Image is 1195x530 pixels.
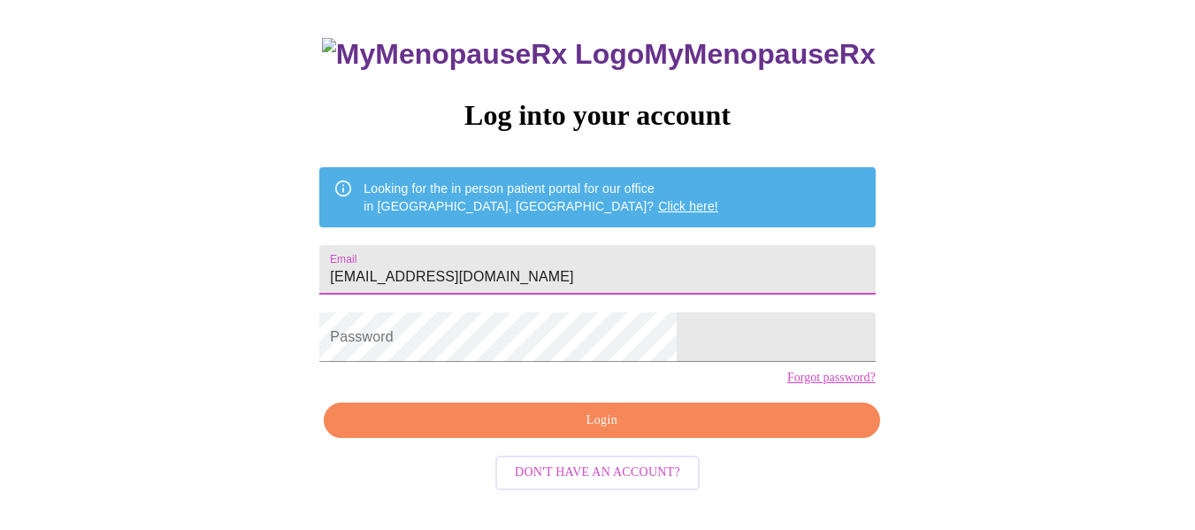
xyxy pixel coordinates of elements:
[364,173,718,222] div: Looking for the in person patient portal for our office in [GEOGRAPHIC_DATA], [GEOGRAPHIC_DATA]?
[491,464,704,479] a: Don't have an account?
[787,371,876,385] a: Forgot password?
[344,410,859,432] span: Login
[658,199,718,213] a: Click here!
[322,38,644,71] img: MyMenopauseRx Logo
[515,462,680,484] span: Don't have an account?
[495,456,700,490] button: Don't have an account?
[319,99,875,132] h3: Log into your account
[324,403,879,439] button: Login
[322,38,876,71] h3: MyMenopauseRx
